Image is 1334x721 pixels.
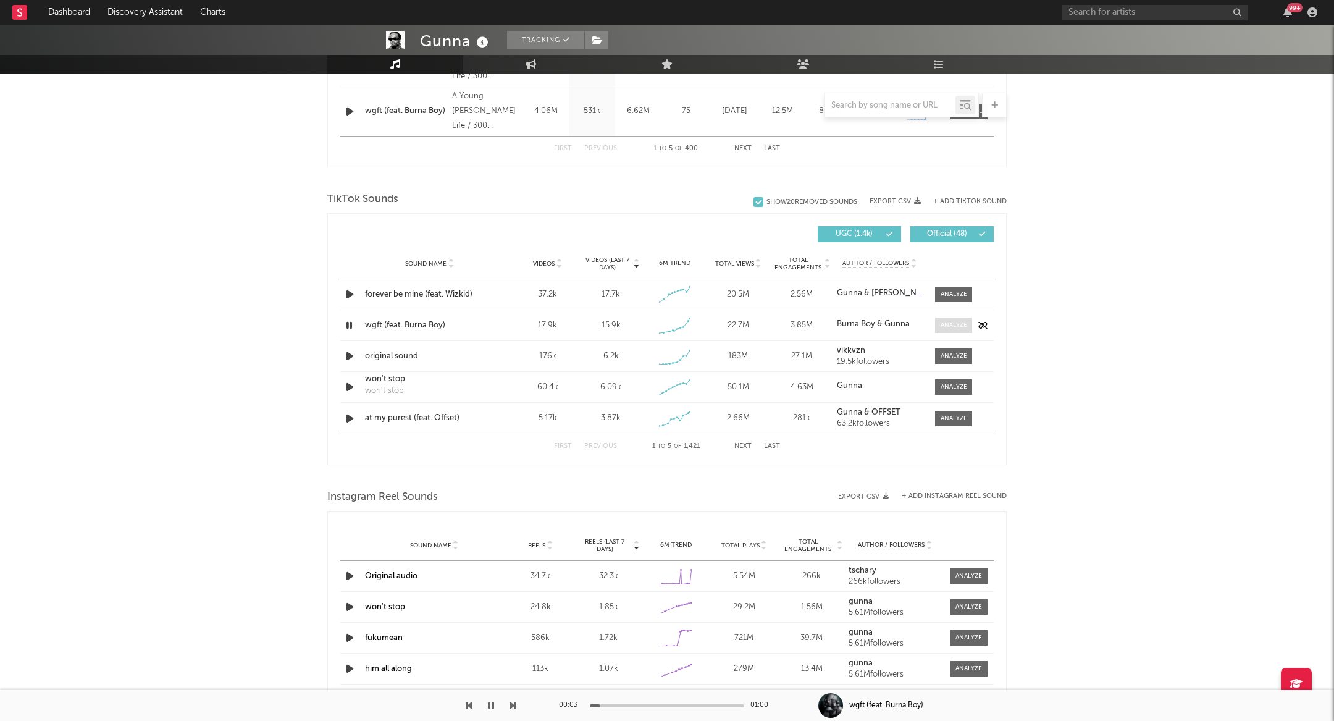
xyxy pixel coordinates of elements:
[713,570,775,583] div: 5.54M
[781,570,843,583] div: 266k
[1062,5,1248,20] input: Search for artists
[582,256,632,271] span: Videos (last 7 days)
[659,146,666,151] span: to
[365,373,494,386] div: won't stop
[849,628,941,637] a: gunna
[602,289,620,301] div: 17.7k
[710,412,767,424] div: 2.66M
[849,578,941,586] div: 266k followers
[584,145,617,152] button: Previous
[642,141,710,156] div: 1 5 400
[849,659,873,667] strong: gunna
[902,493,1007,500] button: + Add Instagram Reel Sound
[734,443,752,450] button: Next
[405,260,447,268] span: Sound Name
[577,538,632,553] span: Reels (last 7 days)
[710,381,767,394] div: 50.1M
[838,493,889,500] button: Export CSV
[365,350,494,363] a: original sound
[849,659,941,668] a: gunna
[365,665,412,673] a: him all along
[825,101,955,111] input: Search by song name or URL
[658,444,665,449] span: to
[646,259,703,268] div: 6M Trend
[837,289,923,298] a: Gunna & [PERSON_NAME]
[365,385,404,397] div: won't stop
[577,632,639,644] div: 1.72k
[519,350,576,363] div: 176k
[826,230,883,238] span: UGC ( 1.4k )
[713,601,775,613] div: 29.2M
[559,698,584,713] div: 00:03
[849,628,873,636] strong: gunna
[870,198,921,205] button: Export CSV
[327,192,398,207] span: TikTok Sounds
[510,570,571,583] div: 34.7k
[713,663,775,675] div: 279M
[837,320,923,329] a: Burna Boy & Gunna
[365,412,494,424] a: at my purest (feat. Offset)
[602,319,621,332] div: 15.9k
[603,350,619,363] div: 6.2k
[837,408,900,416] strong: Gunna & OFFSET
[510,663,571,675] div: 113k
[410,542,451,549] span: Sound Name
[849,597,873,605] strong: gunna
[533,260,555,268] span: Videos
[766,198,857,206] div: Show 20 Removed Sounds
[507,31,584,49] button: Tracking
[764,145,780,152] button: Last
[933,198,1007,205] button: + Add TikTok Sound
[510,632,571,644] div: 586k
[365,289,494,301] a: forever be mine (feat. Wizkid)
[773,256,823,271] span: Total Engagements
[365,319,494,332] a: wgft (feat. Burna Boy)
[849,609,941,617] div: 5.61M followers
[781,663,843,675] div: 13.4M
[750,698,775,713] div: 01:00
[420,31,492,51] div: Gunna
[837,289,935,297] strong: Gunna & [PERSON_NAME]
[837,358,923,366] div: 19.5k followers
[849,639,941,648] div: 5.61M followers
[1287,3,1303,12] div: 99 +
[781,538,836,553] span: Total Engagements
[577,601,639,613] div: 1.85k
[764,443,780,450] button: Last
[781,632,843,644] div: 39.7M
[528,542,545,549] span: Reels
[837,347,865,355] strong: vikkvzn
[327,490,438,505] span: Instagram Reel Sounds
[721,542,760,549] span: Total Plays
[781,601,843,613] div: 1.56M
[818,226,901,242] button: UGC(1.4k)
[452,89,519,133] div: A Young [PERSON_NAME] Life / 300 Entertainment release., © 2025 Gunna Music, LLC exclusively lice...
[584,443,617,450] button: Previous
[675,146,682,151] span: of
[519,381,576,394] div: 60.4k
[365,634,403,642] a: fukumean
[849,597,941,606] a: gunna
[837,420,923,428] div: 63.2k followers
[710,289,767,301] div: 20.5M
[519,289,576,301] div: 37.2k
[715,260,754,268] span: Total Views
[837,408,923,417] a: Gunna & OFFSET
[365,603,405,611] a: won't stop
[921,198,1007,205] button: + Add TikTok Sound
[601,412,621,424] div: 3.87k
[734,145,752,152] button: Next
[1283,7,1292,17] button: 99+
[365,572,417,580] a: Original audio
[849,567,941,575] a: tschary
[889,493,1007,500] div: + Add Instagram Reel Sound
[674,444,681,449] span: of
[713,632,775,644] div: 721M
[577,570,639,583] div: 32.3k
[710,319,767,332] div: 22.7M
[849,670,941,679] div: 5.61M followers
[837,382,862,390] strong: Gunna
[773,319,831,332] div: 3.85M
